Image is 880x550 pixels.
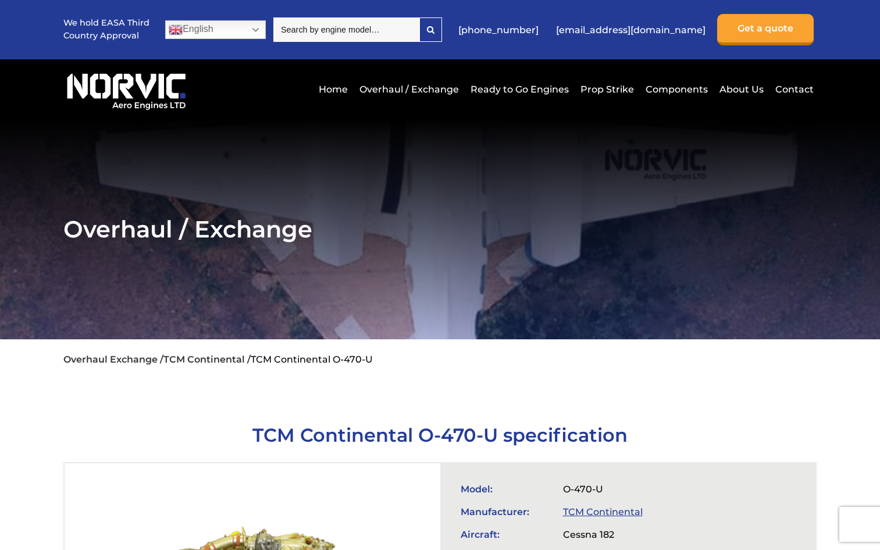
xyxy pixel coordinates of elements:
td: Aircraft: [455,523,557,546]
a: Prop Strike [578,75,637,104]
a: Components [643,75,711,104]
a: Get a quote [717,14,814,45]
a: Overhaul / Exchange [357,75,462,104]
li: TCM Continental O-470-U [251,354,373,365]
a: English [165,20,266,39]
a: Overhaul Exchange / [63,354,163,365]
img: en [169,23,183,37]
a: Contact [772,75,814,104]
a: TCM Continental / [163,354,251,365]
h2: Overhaul / Exchange [63,215,817,243]
input: Search by engine model… [273,17,419,42]
a: [EMAIL_ADDRESS][DOMAIN_NAME] [550,16,711,44]
a: About Us [717,75,767,104]
td: Model: [455,478,557,501]
a: TCM Continental [563,506,643,517]
td: Manufacturer: [455,501,557,523]
img: Norvic Aero Engines logo [63,68,189,111]
a: Home [316,75,351,104]
h1: TCM Continental O-470-U specification [63,424,817,446]
p: We hold EASA Third Country Approval [63,17,151,42]
a: [PHONE_NUMBER] [453,16,544,44]
a: Ready to Go Engines [468,75,572,104]
td: O-470-U [557,478,652,501]
td: Cessna 182 [557,523,652,546]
